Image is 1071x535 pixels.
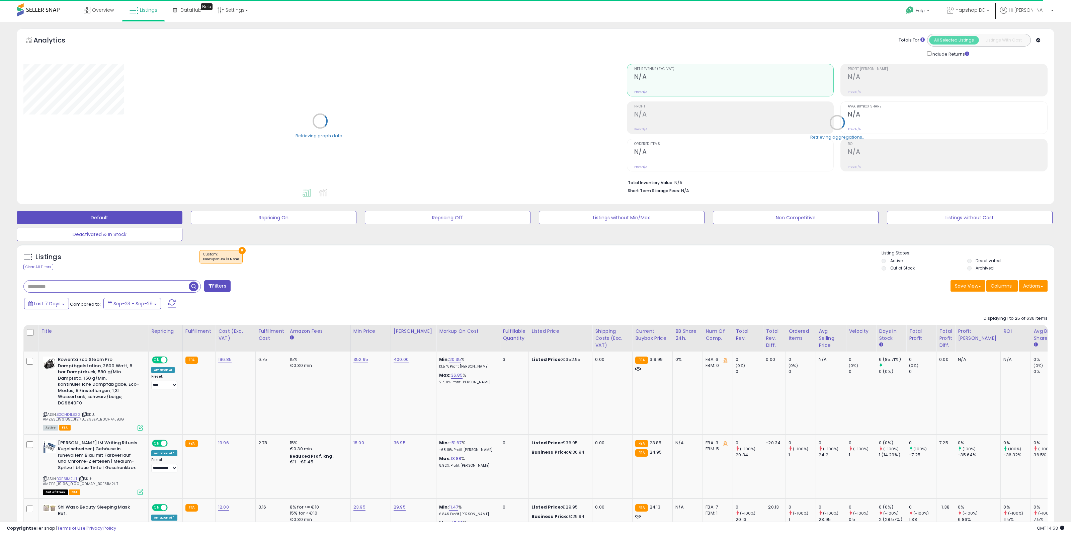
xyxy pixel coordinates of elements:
[1000,7,1054,22] a: Hi [PERSON_NAME]
[296,133,344,139] div: Retrieving graph data..
[365,211,530,224] button: Repricing Off
[17,228,182,241] button: Deactivated & In Stock
[887,211,1053,224] button: Listings without Cost
[7,525,116,532] div: seller snap | |
[1009,7,1049,13] span: Hi [PERSON_NAME]
[810,134,864,140] div: Retrieving aggregations..
[916,8,925,13] span: Help
[713,211,879,224] button: Non Competitive
[956,7,985,13] span: hapshop DE
[539,211,705,224] button: Listings without Min/Max
[901,1,936,22] a: Help
[929,36,979,45] button: All Selected Listings
[979,36,1028,45] button: Listings With Cost
[201,3,213,10] div: Tooltip anchor
[191,211,356,224] button: Repricing On
[906,6,914,14] i: Get Help
[92,7,114,13] span: Overview
[899,37,925,44] div: Totals For
[922,50,977,57] div: Include Returns
[180,7,201,13] span: DataHub
[140,7,157,13] span: Listings
[7,525,31,531] strong: Copyright
[17,211,182,224] button: Default
[33,35,78,47] h5: Analytics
